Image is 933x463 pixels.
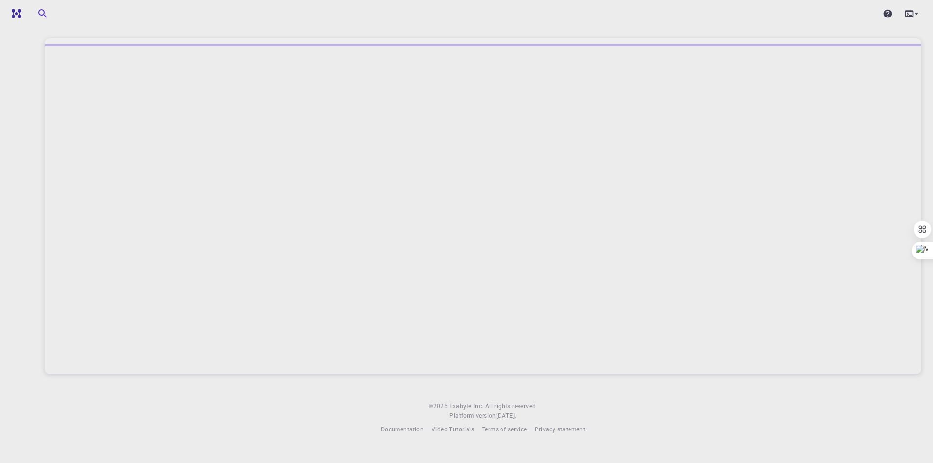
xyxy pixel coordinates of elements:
span: Documentation [381,425,424,433]
a: Privacy statement [535,425,585,434]
span: Exabyte Inc. [449,402,484,410]
span: Privacy statement [535,425,585,433]
span: Platform version [449,411,496,421]
span: All rights reserved. [485,401,537,411]
span: © 2025 [429,401,449,411]
a: Video Tutorials [432,425,474,434]
img: logo [8,9,21,18]
a: Terms of service [482,425,527,434]
span: Video Tutorials [432,425,474,433]
a: Exabyte Inc. [449,401,484,411]
a: Documentation [381,425,424,434]
a: [DATE]. [496,411,517,421]
span: Terms of service [482,425,527,433]
span: [DATE] . [496,412,517,419]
